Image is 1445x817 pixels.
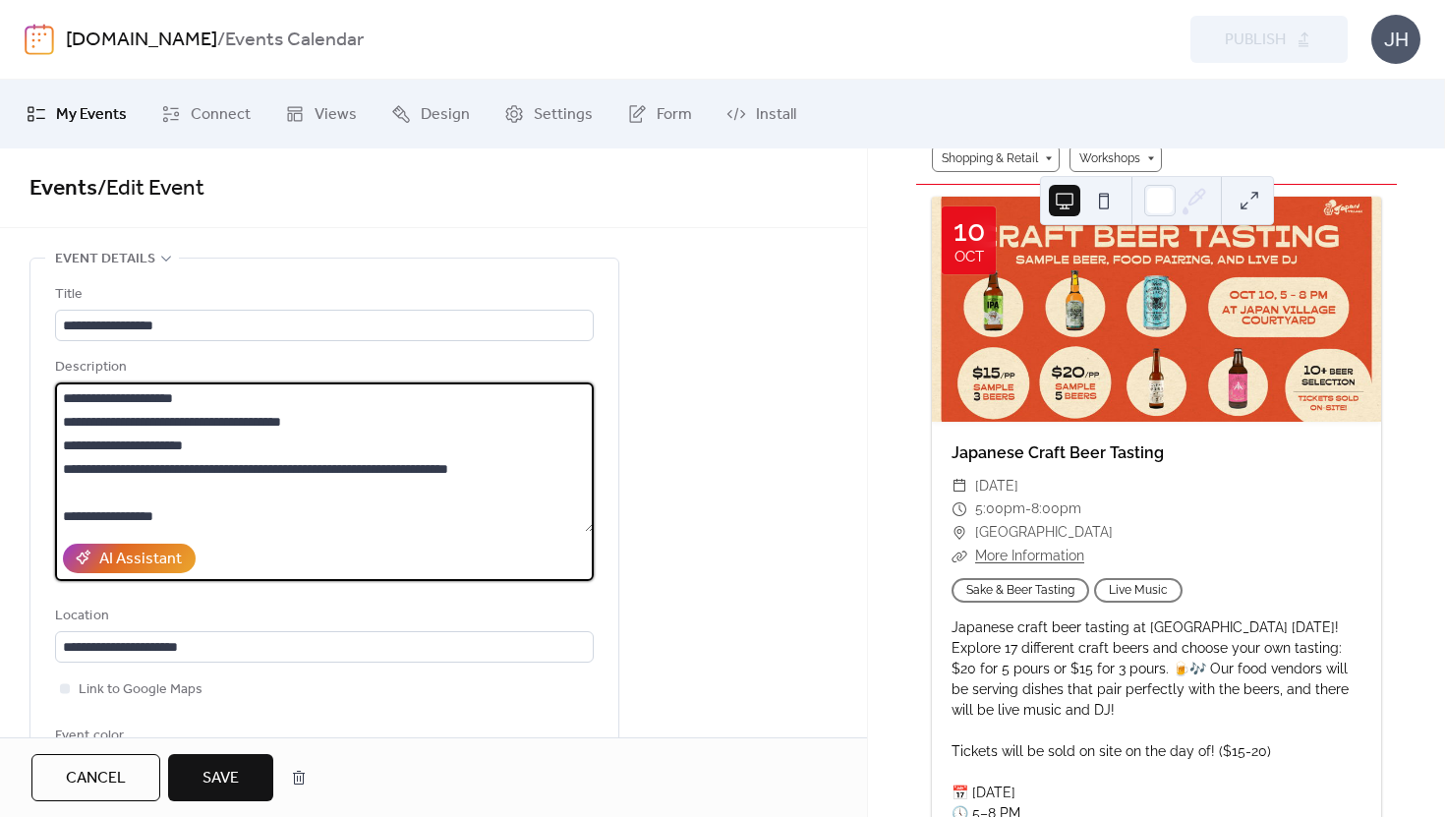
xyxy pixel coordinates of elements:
[168,754,273,801] button: Save
[55,283,590,307] div: Title
[55,605,590,628] div: Location
[146,88,265,141] a: Connect
[66,22,217,59] a: [DOMAIN_NAME]
[56,103,127,127] span: My Events
[29,167,97,210] a: Events
[975,521,1113,545] span: [GEOGRAPHIC_DATA]
[975,497,1025,521] span: 5:00pm
[490,88,607,141] a: Settings
[657,103,692,127] span: Form
[97,167,204,210] span: / Edit Event
[270,88,372,141] a: Views
[612,88,707,141] a: Form
[975,548,1084,563] a: More Information
[79,678,202,702] span: Link to Google Maps
[756,103,796,127] span: Install
[376,88,485,141] a: Design
[55,356,590,379] div: Description
[712,88,811,141] a: Install
[315,103,357,127] span: Views
[202,767,239,790] span: Save
[66,767,126,790] span: Cancel
[55,248,155,271] span: Event details
[31,754,160,801] button: Cancel
[55,725,212,748] div: Event color
[1371,15,1420,64] div: JH
[954,250,984,264] div: Oct
[1031,497,1081,521] span: 8:00pm
[12,88,142,141] a: My Events
[217,22,225,59] b: /
[534,103,593,127] span: Settings
[954,216,985,246] div: 10
[191,103,251,127] span: Connect
[99,548,182,571] div: AI Assistant
[25,24,54,55] img: logo
[1025,497,1031,521] span: -
[952,497,967,521] div: ​
[225,22,364,59] b: Events Calendar
[952,521,967,545] div: ​
[952,443,1164,462] a: Japanese Craft Beer Tasting
[421,103,470,127] span: Design
[975,475,1018,498] span: [DATE]
[952,545,967,568] div: ​
[63,544,196,573] button: AI Assistant
[952,475,967,498] div: ​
